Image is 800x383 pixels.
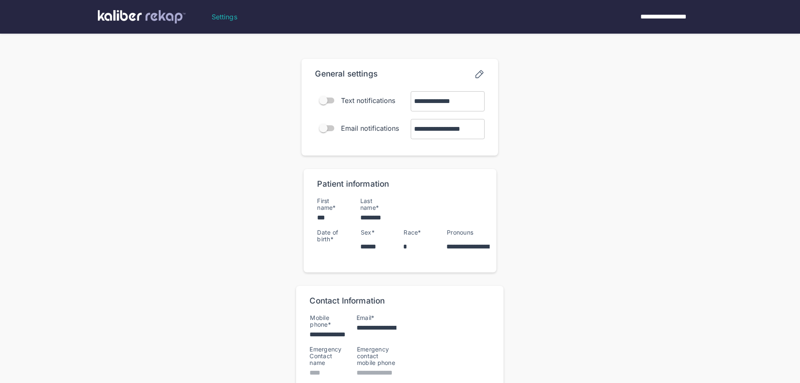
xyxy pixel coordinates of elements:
img: kaliber labs logo [98,10,186,24]
div: Race* [404,229,421,236]
div: Patient information [317,179,389,189]
div: Contact Information [310,296,385,306]
div: First name* [317,198,349,211]
div: Email notifications [341,123,399,133]
a: Settings [212,12,237,22]
div: Emergency Contact name [310,346,346,366]
div: General settings [315,69,377,81]
div: Last name* [360,198,393,211]
div: Text notifications [341,95,395,106]
div: Pronouns [447,229,473,236]
div: Mobile phone* [310,314,350,328]
div: Emergency contact mobile phone [357,346,397,366]
div: Email* [357,314,375,321]
div: Date of birth* [317,229,354,243]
